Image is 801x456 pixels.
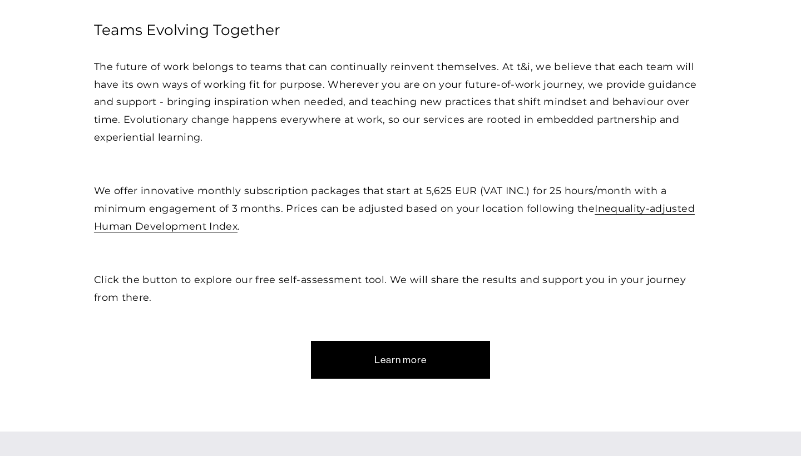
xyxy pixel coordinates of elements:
a: Inequality-adjusted Human Development Index [94,202,695,232]
p: Click the button to explore our free self-assessment tool. We will share the results and support ... [94,271,707,306]
h4: Teams Evolving Together [94,20,707,40]
p: The future of work belongs to teams that can continually reinvent themselves. At t&i, we believe ... [94,58,707,147]
p: We offer innovative monthly subscription packages that start at 5,625 EUR (VAT INC.) for 25 hours... [94,182,707,235]
a: Learn more [311,341,491,379]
